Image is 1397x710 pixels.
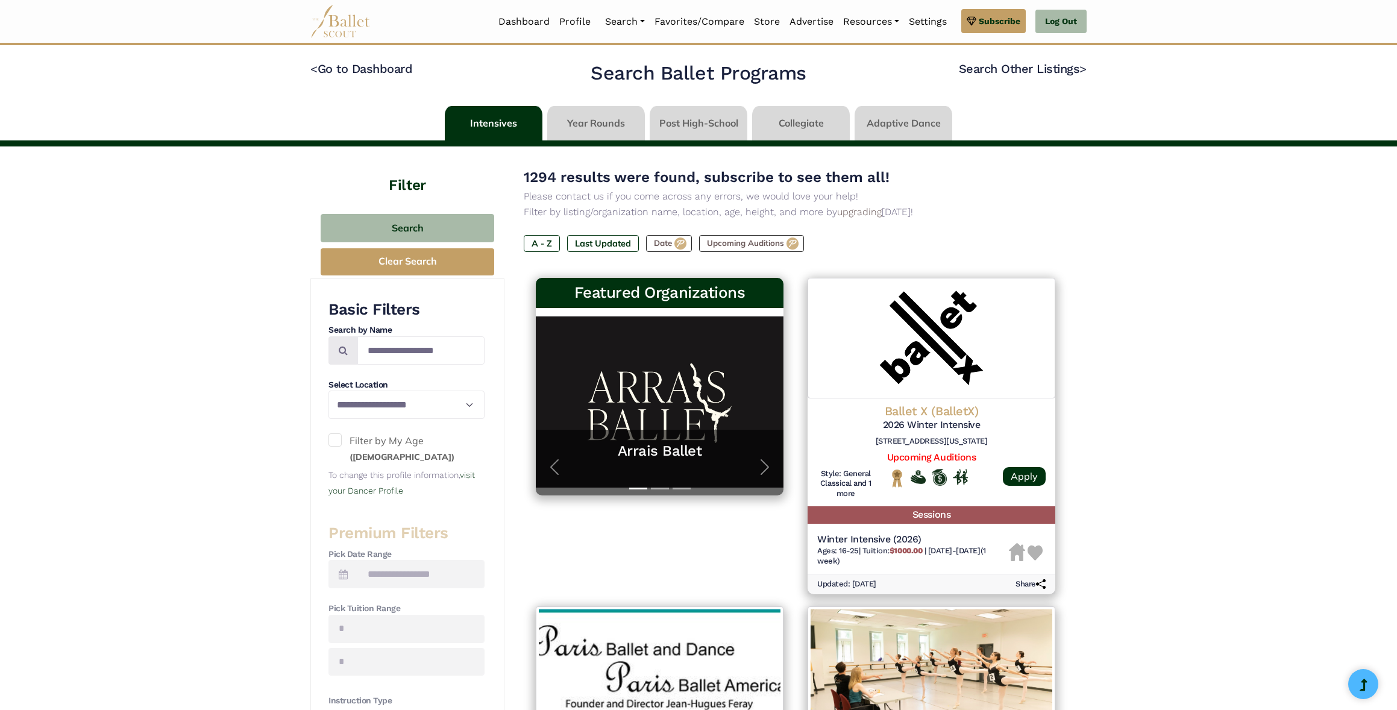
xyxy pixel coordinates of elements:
[1079,61,1087,76] code: >
[328,470,475,495] small: To change this profile information,
[328,433,485,464] label: Filter by My Age
[862,546,925,555] span: Tuition:
[1016,579,1046,589] h6: Share
[887,451,976,463] a: Upcoming Auditions
[310,61,318,76] code: <
[953,469,968,485] img: In Person
[967,14,976,28] img: gem.svg
[567,235,639,252] label: Last Updated
[890,469,905,488] img: National
[749,9,785,34] a: Store
[442,106,545,140] li: Intensives
[328,300,485,320] h3: Basic Filters
[591,61,806,86] h2: Search Ballet Programs
[524,204,1067,220] p: Filter by listing/organization name, location, age, height, and more by [DATE]!
[328,379,485,391] h4: Select Location
[817,579,876,589] h6: Updated: [DATE]
[837,206,882,218] a: upgrading
[651,482,669,495] button: Slide 2
[817,533,1009,546] h5: Winter Intensive (2026)
[328,523,485,544] h3: Premium Filters
[524,235,560,252] label: A - Z
[321,248,494,275] button: Clear Search
[817,419,1046,432] h5: 2026 Winter Intensive
[650,9,749,34] a: Favorites/Compare
[647,106,750,140] li: Post High-School
[310,146,504,196] h4: Filter
[310,61,412,76] a: <Go to Dashboard
[646,235,692,252] label: Date
[817,436,1046,447] h6: [STREET_ADDRESS][US_STATE]
[673,482,691,495] button: Slide 3
[1009,543,1025,561] img: Housing Unavailable
[554,9,595,34] a: Profile
[1028,545,1043,561] img: Heart
[817,546,1009,567] h6: | |
[932,469,947,486] img: Offers Scholarship
[494,9,554,34] a: Dashboard
[1035,10,1087,34] a: Log Out
[321,214,494,242] button: Search
[838,9,904,34] a: Resources
[817,546,859,555] span: Ages: 16-25
[524,169,890,186] span: 1294 results were found, subscribe to see them all!
[1003,467,1046,486] a: Apply
[357,336,485,365] input: Search by names...
[808,506,1055,524] h5: Sessions
[959,61,1087,76] a: Search Other Listings>
[328,470,475,495] a: visit your Dancer Profile
[699,235,804,252] label: Upcoming Auditions
[817,546,986,565] span: [DATE]-[DATE] (1 week)
[545,106,647,140] li: Year Rounds
[548,442,771,460] a: Arrais Ballet
[600,9,650,34] a: Search
[629,482,647,495] button: Slide 1
[328,548,485,561] h4: Pick Date Range
[817,469,874,500] h6: Style: General Classical and 1 more
[328,603,485,615] h4: Pick Tuition Range
[979,14,1020,28] span: Subscribe
[750,106,852,140] li: Collegiate
[817,403,1046,419] h4: Ballet X (BalletX)
[545,283,774,303] h3: Featured Organizations
[350,451,454,462] small: ([DEMOGRAPHIC_DATA])
[524,189,1067,204] p: Please contact us if you come across any errors, we would love your help!
[911,470,926,483] img: Offers Financial Aid
[328,695,485,707] h4: Instruction Type
[808,278,1055,398] img: Logo
[961,9,1026,33] a: Subscribe
[328,324,485,336] h4: Search by Name
[904,9,952,34] a: Settings
[852,106,955,140] li: Adaptive Dance
[890,546,922,555] b: $1000.00
[785,9,838,34] a: Advertise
